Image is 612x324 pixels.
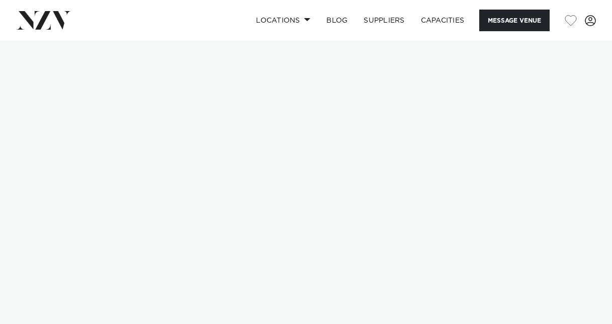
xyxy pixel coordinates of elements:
a: BLOG [318,10,356,31]
img: nzv-logo.png [16,11,71,29]
a: Locations [248,10,318,31]
button: Message Venue [479,10,550,31]
a: Capacities [413,10,473,31]
a: SUPPLIERS [356,10,412,31]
